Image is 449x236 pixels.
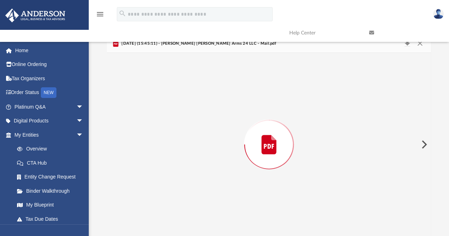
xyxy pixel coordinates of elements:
[5,57,94,72] a: Online Ordering
[96,13,104,18] a: menu
[76,114,91,128] span: arrow_drop_down
[433,9,444,19] img: User Pic
[5,43,94,57] a: Home
[5,114,94,128] a: Digital Productsarrow_drop_down
[10,170,94,184] a: Entity Change Request
[3,9,67,22] img: Anderson Advisors Platinum Portal
[10,212,94,226] a: Tax Due Dates
[41,87,56,98] div: NEW
[76,128,91,142] span: arrow_drop_down
[416,135,431,154] button: Next File
[76,100,91,114] span: arrow_drop_down
[284,19,364,47] a: Help Center
[119,10,126,17] i: search
[120,40,276,47] span: [DATE] (15:45:11) - [PERSON_NAME] [PERSON_NAME] Arms 24 LLC - Mail.pdf
[96,10,104,18] i: menu
[5,128,94,142] a: My Entitiesarrow_drop_down
[5,71,94,86] a: Tax Organizers
[10,142,94,156] a: Overview
[10,156,94,170] a: CTA Hub
[5,86,94,100] a: Order StatusNEW
[5,100,94,114] a: Platinum Q&Aarrow_drop_down
[10,184,94,198] a: Binder Walkthrough
[10,198,91,212] a: My Blueprint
